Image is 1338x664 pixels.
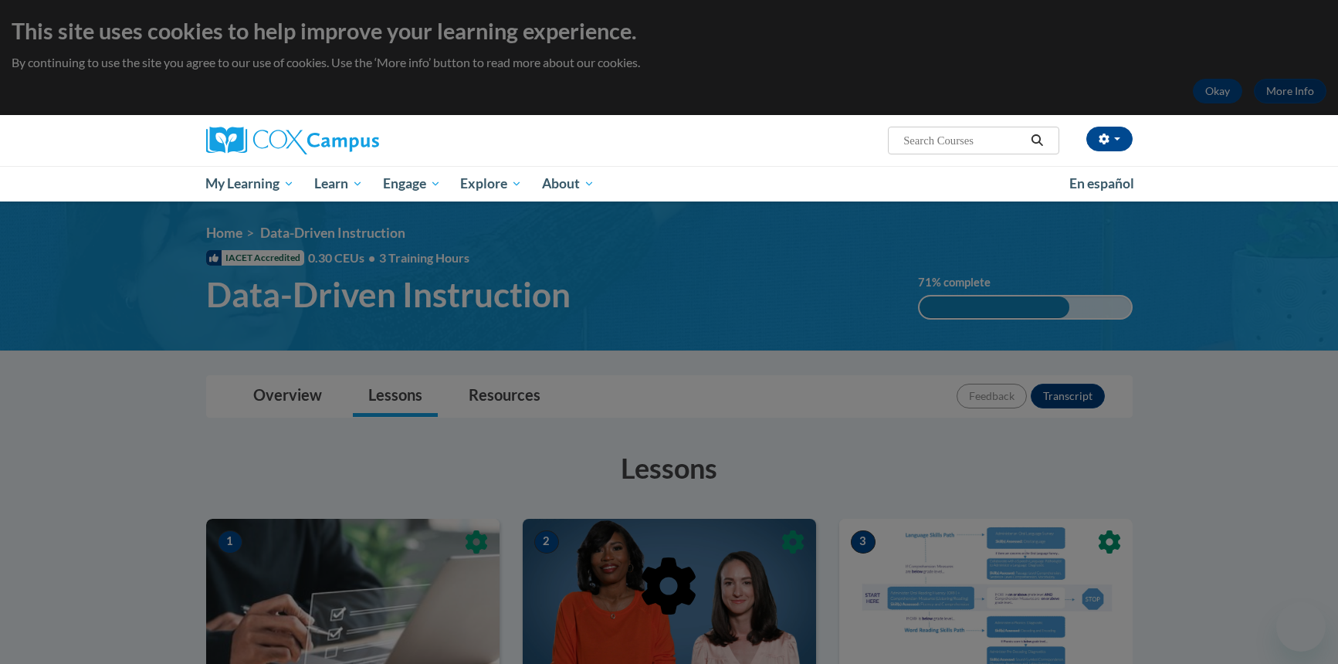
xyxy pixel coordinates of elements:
iframe: Button to launch messaging window [1276,602,1326,652]
a: Engage [373,166,451,202]
img: Cox Campus [206,127,379,154]
span: Learn [314,174,363,193]
a: En español [1059,168,1144,200]
div: Main menu [183,166,1156,202]
span: About [542,174,594,193]
a: Cox Campus [206,127,500,154]
a: My Learning [196,166,305,202]
button: Search [1025,131,1048,150]
span: Explore [460,174,522,193]
a: About [532,166,605,202]
button: Account Settings [1086,127,1133,151]
span: My Learning [205,174,294,193]
span: En español [1069,175,1134,191]
a: Explore [450,166,532,202]
input: Search Courses [902,131,1025,150]
a: Learn [304,166,373,202]
span: Engage [383,174,441,193]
